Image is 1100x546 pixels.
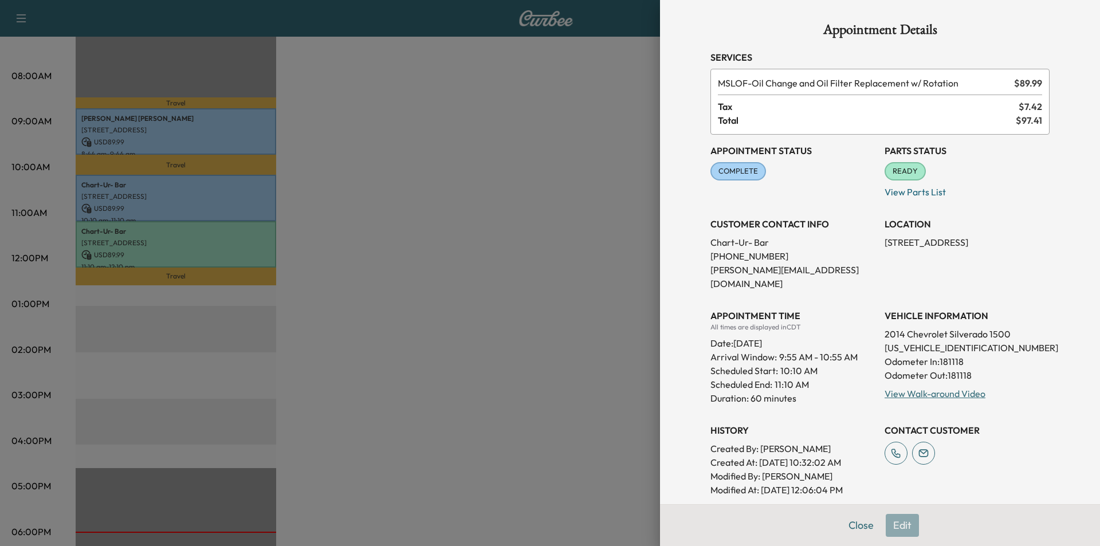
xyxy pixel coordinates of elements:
p: Arrival Window: [710,350,875,364]
span: COMPLETE [712,166,765,177]
p: Created By : [PERSON_NAME] [710,442,875,455]
p: 11:10 AM [775,378,809,391]
p: View Parts List [885,180,1050,199]
p: Duration: 60 minutes [710,391,875,405]
h3: LOCATION [885,217,1050,231]
p: Scheduled Start: [710,364,778,378]
h3: History [710,423,875,437]
span: $ 7.42 [1019,100,1042,113]
span: Total [718,113,1016,127]
p: [PHONE_NUMBER] [710,249,875,263]
p: 10:10 AM [780,364,818,378]
span: $ 89.99 [1014,76,1042,90]
span: READY [886,166,925,177]
h3: CUSTOMER CONTACT INFO [710,217,875,231]
p: [PERSON_NAME][EMAIL_ADDRESS][DOMAIN_NAME] [710,263,875,290]
h3: Services [710,50,1050,64]
a: View Walk-around Video [885,388,985,399]
p: [STREET_ADDRESS] [885,235,1050,249]
p: Modified By : [PERSON_NAME] [710,469,875,483]
div: All times are displayed in CDT [710,323,875,332]
p: [US_VEHICLE_IDENTIFICATION_NUMBER] [885,341,1050,355]
span: Tax [718,100,1019,113]
p: Scheduled End: [710,378,772,391]
p: Created At : [DATE] 10:32:02 AM [710,455,875,469]
p: Modified At : [DATE] 12:06:04 PM [710,483,875,497]
h1: Appointment Details [710,23,1050,41]
h3: Parts Status [885,144,1050,158]
p: Odometer Out: 181118 [885,368,1050,382]
p: Chart-Ur- Bar [710,235,875,249]
h3: CONTACT CUSTOMER [885,423,1050,437]
h3: VEHICLE INFORMATION [885,309,1050,323]
p: 2014 Chevrolet Silverado 1500 [885,327,1050,341]
h3: Appointment Status [710,144,875,158]
button: Close [841,514,881,537]
span: 9:55 AM - 10:55 AM [779,350,858,364]
span: $ 97.41 [1016,113,1042,127]
h3: APPOINTMENT TIME [710,309,875,323]
span: Oil Change and Oil Filter Replacement w/ Rotation [718,76,1009,90]
p: Odometer In: 181118 [885,355,1050,368]
div: Date: [DATE] [710,332,875,350]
